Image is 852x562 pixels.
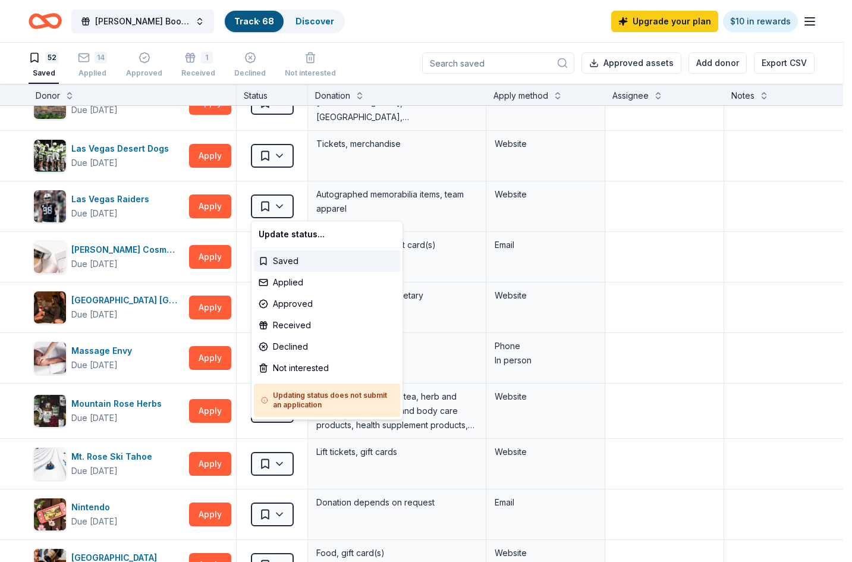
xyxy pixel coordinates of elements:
[254,336,400,357] div: Declined
[254,224,400,245] div: Update status...
[254,250,400,272] div: Saved
[254,315,400,336] div: Received
[254,272,400,293] div: Applied
[261,391,393,410] h5: Updating status does not submit an application
[254,357,400,379] div: Not interested
[254,293,400,315] div: Approved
